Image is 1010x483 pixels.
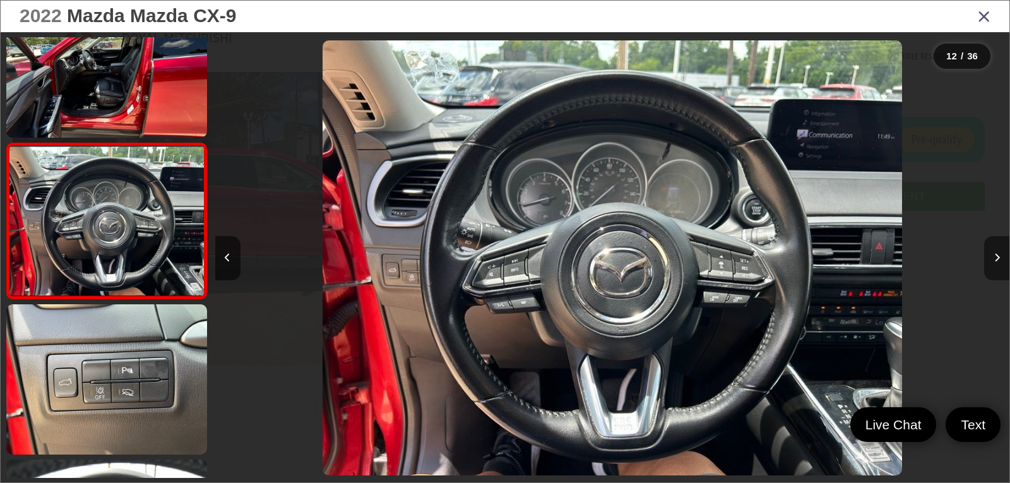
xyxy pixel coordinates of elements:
[67,5,236,26] span: Mazda Mazda CX-9
[215,236,241,280] button: Previous image
[20,5,62,26] span: 2022
[8,147,206,295] img: 2022 Mazda Mazda CX-9 Touring
[323,40,902,475] img: 2022 Mazda Mazda CX-9 Touring
[978,8,990,24] i: Close gallery
[850,407,937,442] a: Live Chat
[859,416,928,433] span: Live Chat
[946,51,957,61] span: 12
[984,236,1009,280] button: Next image
[946,407,1001,442] a: Text
[959,52,965,61] span: /
[4,303,209,456] img: 2022 Mazda Mazda CX-9 Touring
[215,40,1009,475] div: 2022 Mazda Mazda CX-9 Touring 11
[954,416,992,433] span: Text
[967,51,978,61] span: 36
